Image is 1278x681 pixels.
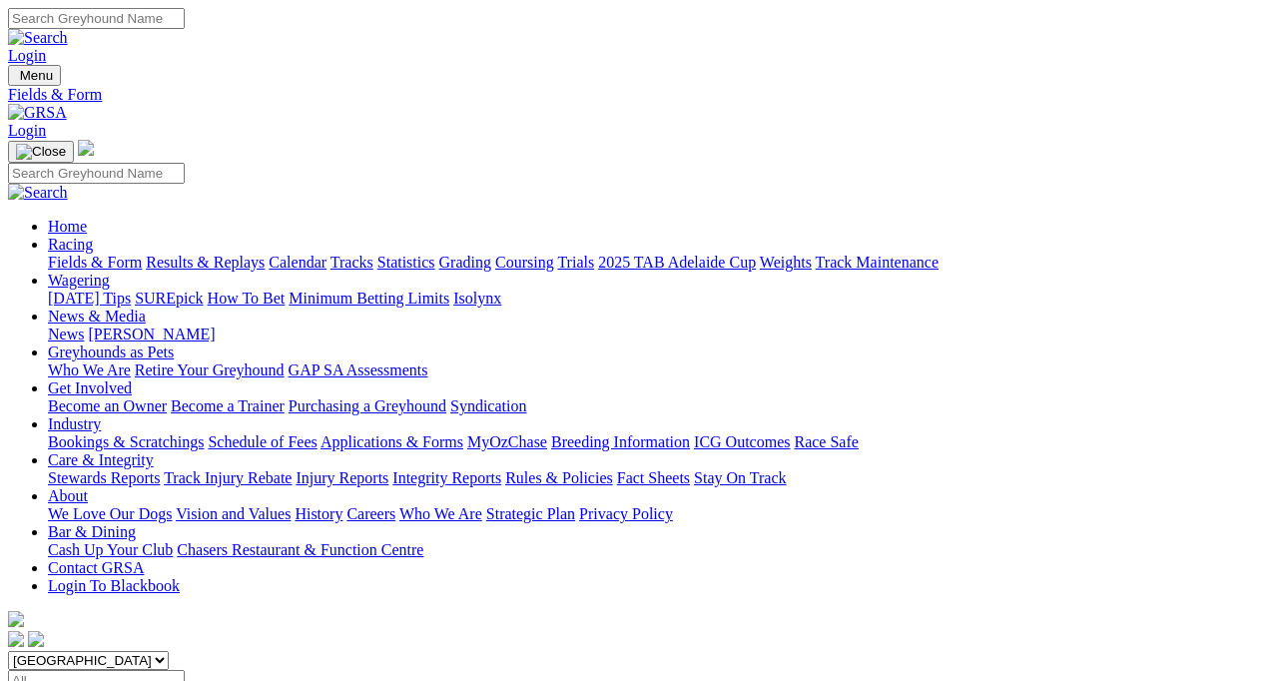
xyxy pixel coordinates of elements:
[48,541,173,558] a: Cash Up Your Club
[48,469,160,486] a: Stewards Reports
[8,29,68,47] img: Search
[8,631,24,647] img: facebook.svg
[694,469,786,486] a: Stay On Track
[551,433,690,450] a: Breeding Information
[48,541,1270,559] div: Bar & Dining
[48,326,1270,343] div: News & Media
[289,361,428,378] a: GAP SA Assessments
[816,254,939,271] a: Track Maintenance
[598,254,756,271] a: 2025 TAB Adelaide Cup
[794,433,858,450] a: Race Safe
[295,505,342,522] a: History
[399,505,482,522] a: Who We Are
[439,254,491,271] a: Grading
[48,487,88,504] a: About
[486,505,575,522] a: Strategic Plan
[8,65,61,86] button: Toggle navigation
[694,433,790,450] a: ICG Outcomes
[467,433,547,450] a: MyOzChase
[135,290,203,307] a: SUREpick
[20,68,53,83] span: Menu
[48,272,110,289] a: Wagering
[296,469,388,486] a: Injury Reports
[48,254,1270,272] div: Racing
[48,433,1270,451] div: Industry
[146,254,265,271] a: Results & Replays
[28,631,44,647] img: twitter.svg
[8,611,24,627] img: logo-grsa-white.png
[8,104,67,122] img: GRSA
[557,254,594,271] a: Trials
[48,433,204,450] a: Bookings & Scratchings
[8,86,1270,104] a: Fields & Form
[320,433,463,450] a: Applications & Forms
[48,451,154,468] a: Care & Integrity
[579,505,673,522] a: Privacy Policy
[48,523,136,540] a: Bar & Dining
[48,343,174,360] a: Greyhounds as Pets
[48,505,172,522] a: We Love Our Dogs
[48,308,146,325] a: News & Media
[8,122,46,139] a: Login
[48,397,167,414] a: Become an Owner
[8,47,46,64] a: Login
[208,290,286,307] a: How To Bet
[48,415,101,432] a: Industry
[8,8,185,29] input: Search
[171,397,285,414] a: Become a Trainer
[177,541,423,558] a: Chasers Restaurant & Function Centre
[48,505,1270,523] div: About
[48,326,84,342] a: News
[269,254,326,271] a: Calendar
[48,361,1270,379] div: Greyhounds as Pets
[289,290,449,307] a: Minimum Betting Limits
[330,254,373,271] a: Tracks
[16,144,66,160] img: Close
[392,469,501,486] a: Integrity Reports
[346,505,395,522] a: Careers
[377,254,435,271] a: Statistics
[48,397,1270,415] div: Get Involved
[505,469,613,486] a: Rules & Policies
[48,379,132,396] a: Get Involved
[760,254,812,271] a: Weights
[48,236,93,253] a: Racing
[8,163,185,184] input: Search
[8,141,74,163] button: Toggle navigation
[48,559,144,576] a: Contact GRSA
[176,505,291,522] a: Vision and Values
[289,397,446,414] a: Purchasing a Greyhound
[450,397,526,414] a: Syndication
[8,184,68,202] img: Search
[88,326,215,342] a: [PERSON_NAME]
[48,577,180,594] a: Login To Blackbook
[48,254,142,271] a: Fields & Form
[48,290,1270,308] div: Wagering
[617,469,690,486] a: Fact Sheets
[48,290,131,307] a: [DATE] Tips
[78,140,94,156] img: logo-grsa-white.png
[495,254,554,271] a: Coursing
[48,218,87,235] a: Home
[48,469,1270,487] div: Care & Integrity
[453,290,501,307] a: Isolynx
[48,361,131,378] a: Who We Are
[164,469,292,486] a: Track Injury Rebate
[208,433,317,450] a: Schedule of Fees
[135,361,285,378] a: Retire Your Greyhound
